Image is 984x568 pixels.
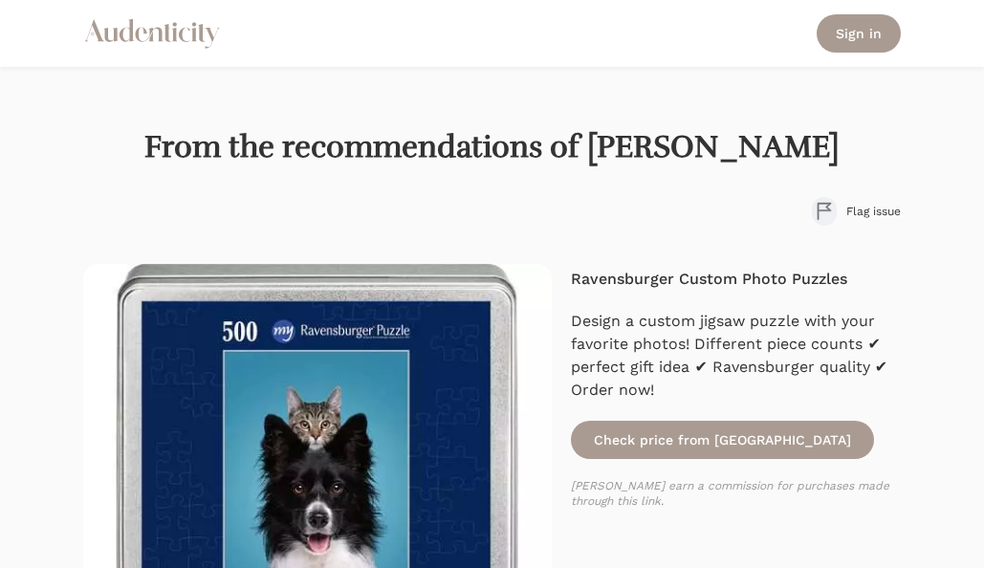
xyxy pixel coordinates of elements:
[571,421,874,459] a: Check price from [GEOGRAPHIC_DATA]
[571,268,901,291] h4: Ravensburger Custom Photo Puzzles
[571,478,901,509] p: [PERSON_NAME] earn a commission for purchases made through this link.
[846,204,901,219] span: Flag issue
[83,128,901,166] h1: From the recommendations of [PERSON_NAME]
[817,14,901,53] a: Sign in
[812,197,901,226] button: Flag issue
[571,310,901,402] div: Design a custom jigsaw puzzle with your favorite photos! Different piece counts ✔ perfect gift id...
